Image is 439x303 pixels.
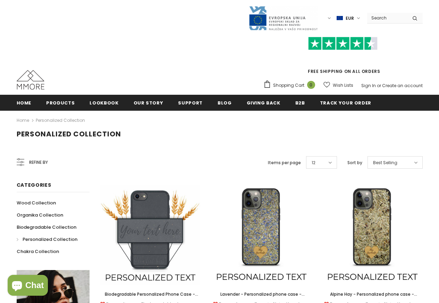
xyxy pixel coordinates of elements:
span: Shopping Cart [273,82,304,89]
a: support [178,95,203,110]
span: Our Story [134,100,163,106]
a: Products [46,95,75,110]
span: Home [17,100,32,106]
span: Giving back [247,100,280,106]
span: Lookbook [90,100,118,106]
a: Chakra Collection [17,245,59,258]
span: Products [46,100,75,106]
span: Wish Lists [333,82,353,89]
span: Personalized Collection [17,129,121,139]
a: Organika Collection [17,209,63,221]
label: Sort by [347,159,362,166]
a: Home [17,95,32,110]
a: Home [17,116,29,125]
iframe: Customer reviews powered by Trustpilot [263,50,423,68]
a: Wish Lists [323,79,353,91]
img: MMORE Cases [17,70,44,90]
a: Biodegradable Personalized Phone Case - Black [100,291,201,298]
a: Personalized Collection [17,233,77,245]
span: Refine by [29,159,48,166]
a: Shopping Cart 0 [263,80,319,91]
a: Biodegradable Collection [17,221,76,233]
span: FREE SHIPPING ON ALL ORDERS [263,40,423,74]
inbox-online-store-chat: Shopify online store chat [6,275,50,297]
a: Giving back [247,95,280,110]
span: 0 [307,81,315,89]
span: or [377,83,381,89]
span: Best Selling [373,159,397,166]
a: Create an account [382,83,423,89]
span: Biodegradable Collection [17,224,76,230]
a: Sign In [361,83,376,89]
a: Lavender - Personalized phone case - Personalized gift [211,291,312,298]
a: Personalized Collection [36,117,85,123]
input: Search Site [367,13,407,23]
label: Items per page [268,159,301,166]
span: Blog [218,100,232,106]
span: Wood Collection [17,200,56,206]
span: 12 [312,159,315,166]
a: B2B [295,95,305,110]
a: Wood Collection [17,197,56,209]
span: Track your order [320,100,371,106]
span: Organika Collection [17,212,63,218]
a: Blog [218,95,232,110]
span: Personalized Collection [23,236,77,243]
a: Our Story [134,95,163,110]
span: EUR [346,15,354,22]
img: Trust Pilot Stars [308,37,378,50]
a: Lookbook [90,95,118,110]
a: Track your order [320,95,371,110]
img: Javni Razpis [248,6,318,31]
span: B2B [295,100,305,106]
span: support [178,100,203,106]
a: Alpine Hay - Personalized phone case - Personalized gift [322,291,423,298]
span: Chakra Collection [17,248,59,255]
a: Javni Razpis [248,15,318,21]
span: Categories [17,182,51,188]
